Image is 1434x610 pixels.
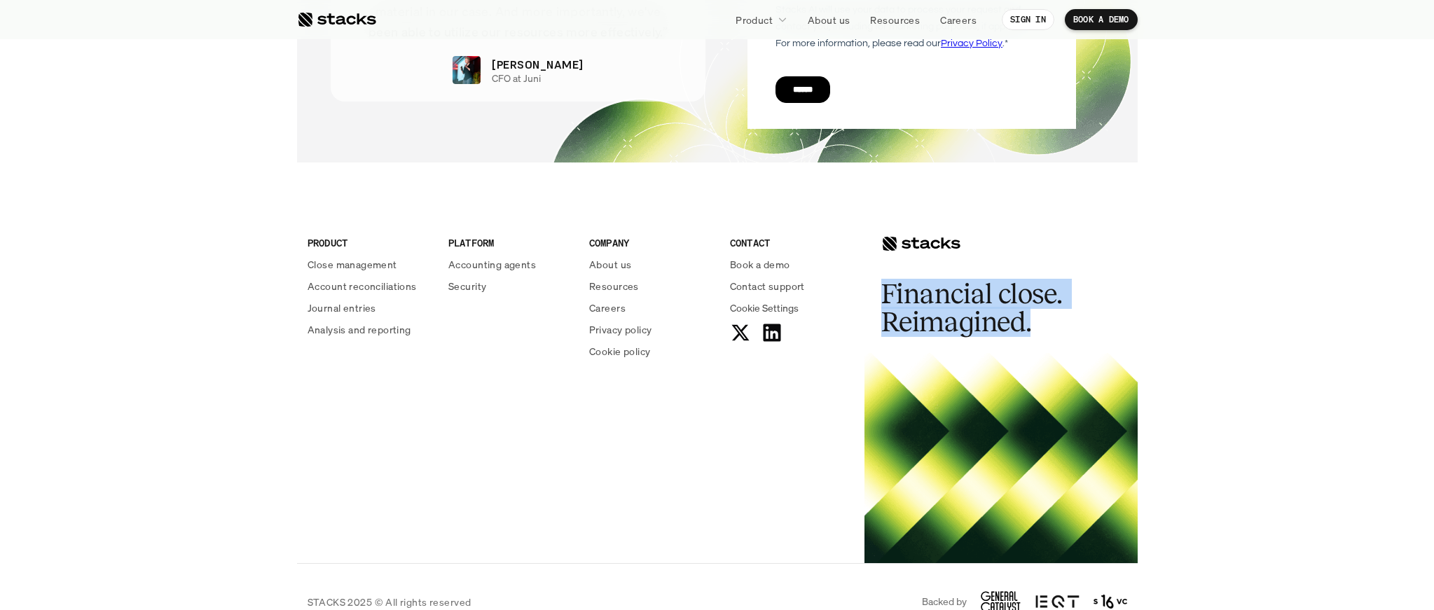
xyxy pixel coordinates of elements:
[165,337,227,347] a: Privacy Policy
[308,300,432,315] a: Journal entries
[308,322,411,337] p: Analysis and reporting
[448,279,572,293] a: Security
[308,257,432,272] a: Close management
[308,300,376,315] p: Journal entries
[799,7,858,32] a: About us
[308,257,397,272] p: Close management
[730,235,854,250] p: CONTACT
[730,300,799,315] button: Cookie Trigger
[308,595,471,609] p: STACKS 2025 © All rights reserved
[922,596,967,608] p: Backed by
[589,257,713,272] a: About us
[730,279,854,293] a: Contact support
[589,279,713,293] a: Resources
[589,235,713,250] p: COMPANY
[730,257,790,272] p: Book a demo
[1010,15,1046,25] p: SIGN IN
[589,279,639,293] p: Resources
[308,322,432,337] a: Analysis and reporting
[736,13,773,27] p: Product
[940,13,977,27] p: Careers
[448,257,572,272] a: Accounting agents
[448,279,486,293] p: Security
[730,279,805,293] p: Contact support
[448,257,536,272] p: Accounting agents
[730,300,799,315] span: Cookie Settings
[730,257,854,272] a: Book a demo
[492,73,541,85] p: CFO at Juni
[1073,15,1129,25] p: BOOK A DEMO
[1002,9,1054,30] a: SIGN IN
[870,13,920,27] p: Resources
[492,56,583,73] p: [PERSON_NAME]
[308,279,432,293] a: Account reconciliations
[4,45,272,57] label: Please complete this required field.
[589,322,652,337] p: Privacy policy
[1065,9,1138,30] a: BOOK A DEMO
[808,13,850,27] p: About us
[308,279,417,293] p: Account reconciliations
[448,235,572,250] p: PLATFORM
[308,235,432,250] p: PRODUCT
[862,7,928,32] a: Resources
[589,300,713,315] a: Careers
[589,257,631,272] p: About us
[589,344,713,359] a: Cookie policy
[589,322,713,337] a: Privacy policy
[589,300,626,315] p: Careers
[589,344,650,359] p: Cookie policy
[932,7,985,32] a: Careers
[881,280,1091,336] h2: Financial close. Reimagined.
